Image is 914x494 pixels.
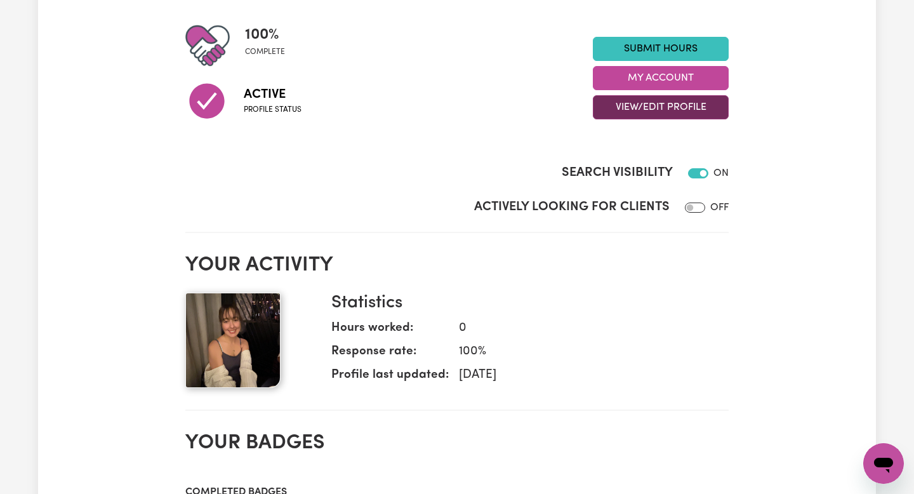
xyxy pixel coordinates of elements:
[710,203,729,213] span: OFF
[593,37,729,61] a: Submit Hours
[185,293,281,388] img: Your profile picture
[863,443,904,484] iframe: Button to launch messaging window
[449,343,719,361] dd: 100 %
[331,319,449,343] dt: Hours worked:
[713,168,729,178] span: ON
[185,431,729,455] h2: Your badges
[562,163,673,182] label: Search Visibility
[449,319,719,338] dd: 0
[331,366,449,390] dt: Profile last updated:
[331,293,719,314] h3: Statistics
[593,66,729,90] button: My Account
[245,46,285,58] span: complete
[244,85,301,104] span: Active
[244,104,301,116] span: Profile status
[449,366,719,385] dd: [DATE]
[245,23,295,68] div: Profile completeness: 100%
[593,95,729,119] button: View/Edit Profile
[245,23,285,46] span: 100 %
[185,253,729,277] h2: Your activity
[474,197,670,217] label: Actively Looking for Clients
[331,343,449,366] dt: Response rate:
